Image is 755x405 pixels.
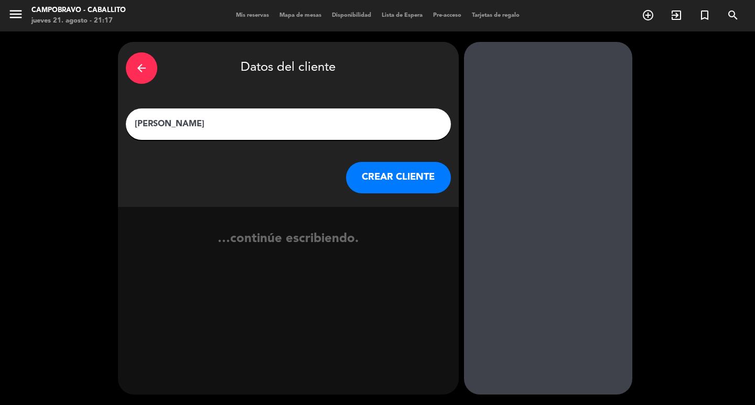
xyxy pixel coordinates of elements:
[346,162,451,193] button: CREAR CLIENTE
[642,9,654,21] i: add_circle_outline
[376,13,428,18] span: Lista de Espera
[428,13,467,18] span: Pre-acceso
[698,9,711,21] i: turned_in_not
[274,13,327,18] span: Mapa de mesas
[135,62,148,74] i: arrow_back
[126,50,451,86] div: Datos del cliente
[8,6,24,22] i: menu
[727,9,739,21] i: search
[8,6,24,26] button: menu
[118,229,459,268] div: …continúe escribiendo.
[231,13,274,18] span: Mis reservas
[467,13,525,18] span: Tarjetas de regalo
[134,117,443,132] input: Escriba nombre, correo electrónico o número de teléfono...
[327,13,376,18] span: Disponibilidad
[31,16,126,26] div: jueves 21. agosto - 21:17
[670,9,683,21] i: exit_to_app
[31,5,126,16] div: Campobravo - caballito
